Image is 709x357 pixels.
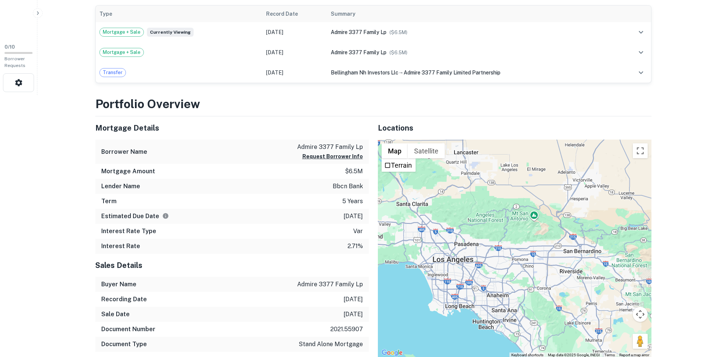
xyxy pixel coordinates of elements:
[262,6,327,22] th: Record Date
[635,66,647,79] button: expand row
[299,340,363,349] p: stand alone mortgage
[101,340,147,349] h6: Document Type
[389,30,407,35] span: ($ 6.5M )
[262,22,327,42] td: [DATE]
[408,143,445,158] button: Show satellite imagery
[343,295,363,304] p: [DATE]
[101,280,136,289] h6: Buyer Name
[302,152,363,161] button: Request Borrower Info
[635,46,647,59] button: expand row
[101,147,147,156] h6: Borrower Name
[604,353,615,357] a: Terms (opens in new tab)
[633,334,648,349] button: Drag Pegman onto the map to open Street View
[4,44,15,50] span: 0 / 10
[101,212,169,221] h6: Estimated Due Date
[95,95,651,113] h3: Portfolio Overview
[101,310,130,319] h6: Sale Date
[333,182,363,191] p: bbcn bank
[262,42,327,62] td: [DATE]
[297,280,363,289] p: admire 3377 family lp
[100,28,144,36] span: Mortgage + Sale
[635,26,647,39] button: expand row
[345,167,363,176] p: $6.5m
[100,49,144,56] span: Mortgage + Sale
[96,6,263,22] th: Type
[382,143,408,158] button: Show street map
[330,325,363,334] p: 2021.55907
[101,167,155,176] h6: Mortgage Amount
[147,28,194,37] span: Currently viewing
[633,143,648,158] button: Toggle fullscreen view
[343,212,363,221] p: [DATE]
[162,213,169,219] svg: Estimate is based on a standard schedule for this type of loan.
[101,197,117,206] h6: Term
[382,159,415,171] li: Terrain
[391,161,412,169] label: Terrain
[343,310,363,319] p: [DATE]
[101,242,140,251] h6: Interest Rate
[95,122,369,134] h5: Mortgage Details
[331,68,614,77] div: →
[101,182,140,191] h6: Lender Name
[297,143,363,152] p: admire 3377 family lp
[382,158,416,172] ul: Show street map
[378,122,651,134] h5: Locations
[404,70,500,76] span: admire 3377 family limited partnership
[331,70,398,76] span: bellingham nh investors llc
[101,325,155,334] h6: Document Number
[342,197,363,206] p: 5 years
[548,353,600,357] span: Map data ©2025 Google, INEGI
[101,227,156,236] h6: Interest Rate Type
[331,29,386,35] span: admire 3377 family lp
[331,49,386,55] span: admire 3377 family lp
[100,69,126,76] span: Transfer
[672,297,709,333] iframe: Chat Widget
[327,6,618,22] th: Summary
[101,295,147,304] h6: Recording Date
[633,307,648,322] button: Map camera controls
[95,260,369,271] h5: Sales Details
[4,56,25,68] span: Borrower Requests
[389,50,407,55] span: ($ 6.5M )
[348,242,363,251] p: 2.71%
[262,62,327,83] td: [DATE]
[619,353,649,357] a: Report a map error
[353,227,363,236] p: var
